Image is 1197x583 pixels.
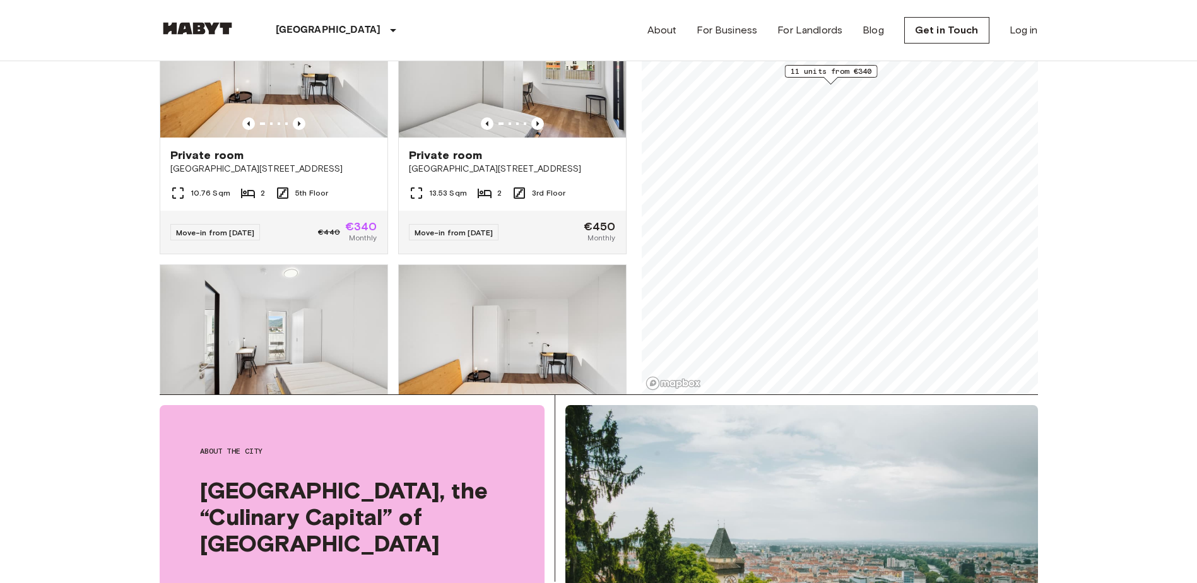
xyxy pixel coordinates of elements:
[160,264,388,533] a: Marketing picture of unit AT-21-001-098-01Previous imagePrevious imagePrivate room[GEOGRAPHIC_DAT...
[646,376,701,391] a: Mapbox logo
[170,148,244,163] span: Private room
[318,227,340,238] span: €440
[200,445,504,457] span: About the city
[481,117,493,130] button: Previous image
[415,228,493,237] span: Move-in from [DATE]
[295,187,328,199] span: 5th Floor
[863,23,884,38] a: Blog
[398,264,627,533] a: Marketing picture of unit AT-21-001-071-02Previous imagePrevious imagePrivate room[GEOGRAPHIC_DAT...
[409,163,616,175] span: [GEOGRAPHIC_DATA][STREET_ADDRESS]
[587,232,615,244] span: Monthly
[276,23,381,38] p: [GEOGRAPHIC_DATA]
[170,163,377,175] span: [GEOGRAPHIC_DATA][STREET_ADDRESS]
[200,477,504,556] span: [GEOGRAPHIC_DATA], the “Culinary Capital” of [GEOGRAPHIC_DATA]
[399,265,626,416] img: Marketing picture of unit AT-21-001-071-02
[647,23,677,38] a: About
[160,22,235,35] img: Habyt
[790,66,871,77] span: 11 units from €340
[697,23,757,38] a: For Business
[293,117,305,130] button: Previous image
[531,117,544,130] button: Previous image
[242,117,255,130] button: Previous image
[160,265,387,416] img: Marketing picture of unit AT-21-001-098-01
[176,228,255,237] span: Move-in from [DATE]
[584,221,616,232] span: €450
[497,187,502,199] span: 2
[777,23,842,38] a: For Landlords
[345,221,377,232] span: €340
[1010,23,1038,38] a: Log in
[191,187,230,199] span: 10.76 Sqm
[532,187,565,199] span: 3rd Floor
[904,17,989,44] a: Get in Touch
[349,232,377,244] span: Monthly
[409,148,483,163] span: Private room
[261,187,265,199] span: 2
[429,187,467,199] span: 13.53 Sqm
[784,65,877,85] div: Map marker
